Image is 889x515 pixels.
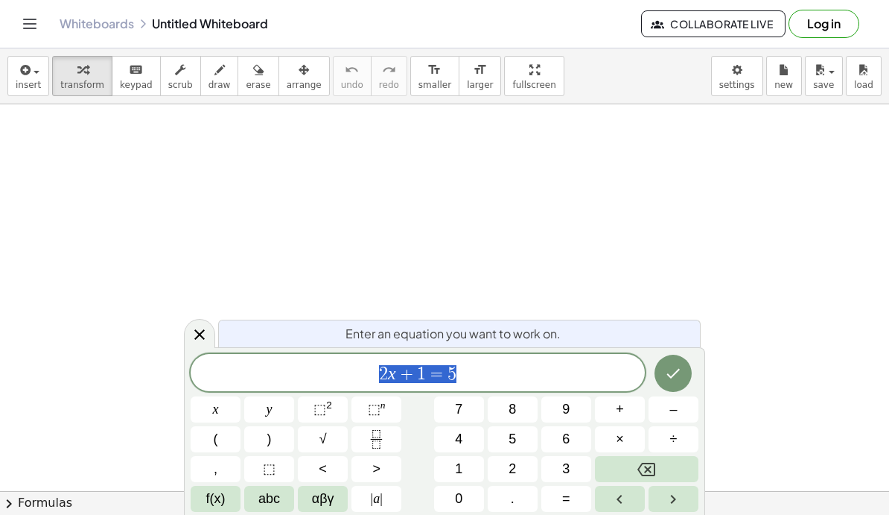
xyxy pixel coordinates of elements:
[112,56,161,96] button: keyboardkeypad
[788,10,859,38] button: Log in
[18,12,42,36] button: Toggle navigation
[504,56,564,96] button: fullscreen
[208,80,231,90] span: draw
[351,486,401,512] button: Absolute value
[372,459,380,479] span: >
[719,80,755,90] span: settings
[129,61,143,79] i: keyboard
[244,486,294,512] button: Alphabet
[541,396,591,423] button: 9
[382,61,396,79] i: redo
[345,61,359,79] i: undo
[813,80,834,90] span: save
[562,399,570,420] span: 9
[805,56,843,96] button: save
[333,56,372,96] button: undoundo
[319,429,327,449] span: √
[351,456,401,482] button: Greater than
[396,365,418,383] span: +
[388,364,396,383] var: x
[654,355,692,392] button: Done
[168,80,193,90] span: scrub
[379,80,399,90] span: redo
[426,365,447,383] span: =
[512,80,555,90] span: fullscreen
[511,489,514,509] span: .
[258,489,280,509] span: abc
[595,396,645,423] button: Plus
[595,486,645,512] button: Left arrow
[654,17,773,31] span: Collaborate Live
[298,396,348,423] button: Squared
[60,16,134,31] a: Whiteboards
[214,429,218,449] span: (
[298,426,348,452] button: Square root
[244,426,294,452] button: )
[200,56,239,96] button: draw
[455,489,462,509] span: 0
[326,399,332,411] sup: 2
[160,56,201,96] button: scrub
[473,61,487,79] i: format_size
[541,456,591,482] button: 3
[459,56,501,96] button: format_sizelarger
[447,365,456,383] span: 5
[670,429,678,449] span: ÷
[267,399,273,420] span: y
[854,80,873,90] span: load
[509,459,516,479] span: 2
[214,459,217,479] span: ,
[541,486,591,512] button: Equals
[417,365,426,383] span: 1
[60,80,104,90] span: transform
[213,399,219,420] span: x
[649,396,698,423] button: Minus
[562,429,570,449] span: 6
[52,56,112,96] button: transform
[595,426,645,452] button: Times
[488,426,538,452] button: 5
[427,61,442,79] i: format_size
[191,426,240,452] button: (
[263,459,275,479] span: ⬚
[616,429,624,449] span: ×
[287,80,322,90] span: arrange
[455,459,462,479] span: 1
[595,456,698,482] button: Backspace
[846,56,882,96] button: load
[238,56,278,96] button: erase
[341,80,363,90] span: undo
[380,491,383,506] span: |
[298,486,348,512] button: Greek alphabet
[669,399,677,420] span: –
[351,396,401,423] button: Superscript
[711,56,763,96] button: settings
[298,456,348,482] button: Less than
[509,399,516,420] span: 8
[488,486,538,512] button: .
[641,10,786,37] button: Collaborate Live
[244,456,294,482] button: Placeholder
[313,402,326,417] span: ⬚
[191,456,240,482] button: ,
[244,396,294,423] button: y
[368,402,380,417] span: ⬚
[434,456,484,482] button: 1
[509,429,516,449] span: 5
[649,486,698,512] button: Right arrow
[120,80,153,90] span: keypad
[371,491,374,506] span: |
[191,396,240,423] button: x
[7,56,49,96] button: insert
[246,80,270,90] span: erase
[434,396,484,423] button: 7
[351,426,401,452] button: Fraction
[455,399,462,420] span: 7
[467,80,493,90] span: larger
[379,365,388,383] span: 2
[418,80,451,90] span: smaller
[766,56,802,96] button: new
[380,399,386,411] sup: n
[455,429,462,449] span: 4
[206,489,226,509] span: f(x)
